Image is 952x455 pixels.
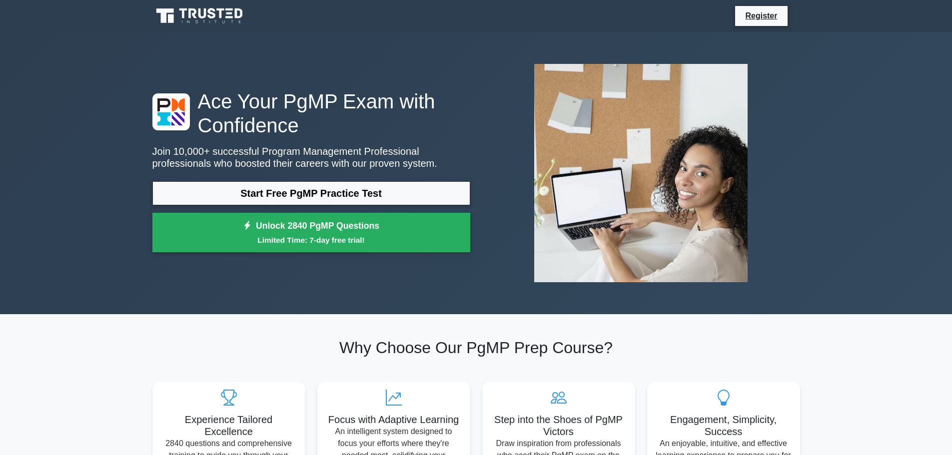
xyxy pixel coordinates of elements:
h5: Engagement, Simplicity, Success [655,414,792,438]
h5: Experience Tailored Excellence [160,414,297,438]
small: Limited Time: 7-day free trial! [165,234,458,246]
p: Join 10,000+ successful Program Management Professional professionals who boosted their careers w... [152,145,470,169]
a: Register [739,9,783,22]
a: Start Free PgMP Practice Test [152,181,470,205]
h5: Focus with Adaptive Learning [325,414,462,426]
h5: Step into the Shoes of PgMP Victors [490,414,627,438]
h2: Why Choose Our PgMP Prep Course? [152,338,800,357]
h1: Ace Your PgMP Exam with Confidence [152,89,470,137]
a: Unlock 2840 PgMP QuestionsLimited Time: 7-day free trial! [152,213,470,253]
